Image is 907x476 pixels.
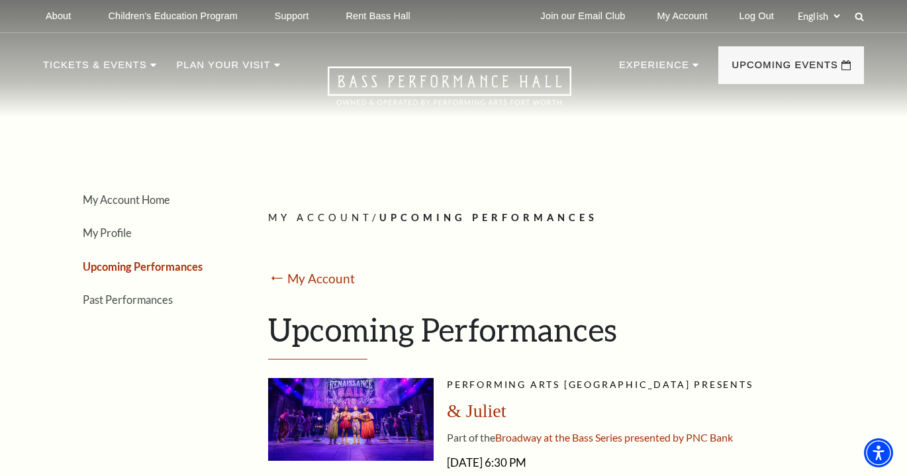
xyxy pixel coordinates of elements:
[268,210,854,226] p: /
[447,452,854,473] span: [DATE] 6:30 PM
[495,431,733,444] span: Broadway at the Bass Series presented by PNC Bank
[108,11,237,22] p: Children's Education Program
[447,379,753,390] span: Performing Arts [GEOGRAPHIC_DATA] presents
[46,11,71,22] p: About
[83,293,173,306] a: Past Performances
[447,401,506,421] span: & Juliet
[287,271,355,286] a: My Account
[275,11,309,22] p: Support
[83,226,132,239] a: My Profile
[346,11,410,22] p: Rent Bass Hall
[83,260,203,273] a: Upcoming Performances
[732,57,838,81] p: Upcoming Events
[176,57,270,81] p: Plan Your Visit
[864,438,893,467] div: Accessibility Menu
[280,66,619,117] a: Open this option
[268,378,434,461] img: A vibrant stage scene from a musical featuring performers in colorful costumes, with a backdrop d...
[83,193,170,206] a: My Account Home
[268,212,372,223] span: My Account
[447,431,495,444] span: Part of the
[379,212,598,223] span: Upcoming Performances
[43,57,147,81] p: Tickets & Events
[795,10,842,23] select: Select:
[268,310,854,359] h1: Upcoming Performances
[268,269,286,289] mark: ⭠
[619,57,689,81] p: Experience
